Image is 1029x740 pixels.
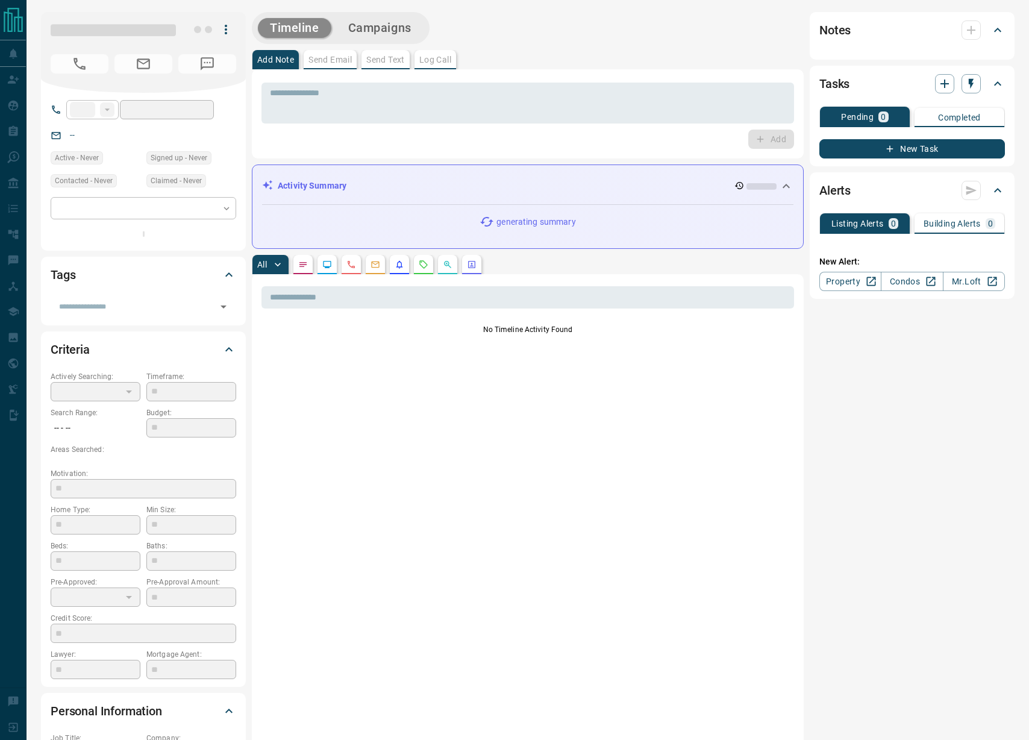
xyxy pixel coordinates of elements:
svg: Lead Browsing Activity [322,260,332,269]
h2: Tasks [819,74,849,93]
p: Lawyer: [51,649,140,660]
a: Condos [881,272,943,291]
svg: Emails [371,260,380,269]
p: Building Alerts [924,219,981,228]
p: No Timeline Activity Found [261,324,794,335]
svg: Agent Actions [467,260,477,269]
div: Criteria [51,335,236,364]
p: New Alert: [819,256,1005,268]
div: Personal Information [51,697,236,726]
button: Campaigns [336,18,424,38]
p: Completed [938,113,981,122]
p: 0 [988,219,993,228]
div: Notes [819,16,1005,45]
p: All [257,260,267,269]
span: Contacted - Never [55,175,113,187]
span: Active - Never [55,152,99,164]
span: Claimed - Never [151,175,202,187]
h2: Notes [819,20,851,40]
div: Activity Summary [262,175,793,197]
p: Add Note [257,55,294,64]
p: Search Range: [51,407,140,418]
p: Listing Alerts [831,219,884,228]
a: -- [70,130,75,140]
span: No Email [114,54,172,74]
svg: Opportunities [443,260,452,269]
span: No Number [178,54,236,74]
a: Property [819,272,881,291]
h2: Personal Information [51,701,162,721]
p: -- - -- [51,418,140,438]
h2: Tags [51,265,75,284]
button: Timeline [258,18,331,38]
a: Mr.Loft [943,272,1005,291]
p: Budget: [146,407,236,418]
p: Pending [841,113,874,121]
svg: Calls [346,260,356,269]
div: Tags [51,260,236,289]
p: 0 [891,219,896,228]
p: Activity Summary [278,180,346,192]
svg: Listing Alerts [395,260,404,269]
div: Alerts [819,176,1005,205]
p: Actively Searching: [51,371,140,382]
p: Baths: [146,541,236,551]
p: Areas Searched: [51,444,236,455]
svg: Requests [419,260,428,269]
button: Open [215,298,232,315]
span: No Number [51,54,108,74]
p: Beds: [51,541,140,551]
p: Mortgage Agent: [146,649,236,660]
p: 0 [881,113,886,121]
svg: Notes [298,260,308,269]
p: Min Size: [146,504,236,515]
p: Pre-Approval Amount: [146,577,236,588]
p: Motivation: [51,468,236,479]
p: Credit Score: [51,613,236,624]
span: Signed up - Never [151,152,207,164]
div: Tasks [819,69,1005,98]
button: New Task [819,139,1005,158]
p: Home Type: [51,504,140,515]
h2: Criteria [51,340,90,359]
p: Timeframe: [146,371,236,382]
p: generating summary [496,216,575,228]
h2: Alerts [819,181,851,200]
p: Pre-Approved: [51,577,140,588]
